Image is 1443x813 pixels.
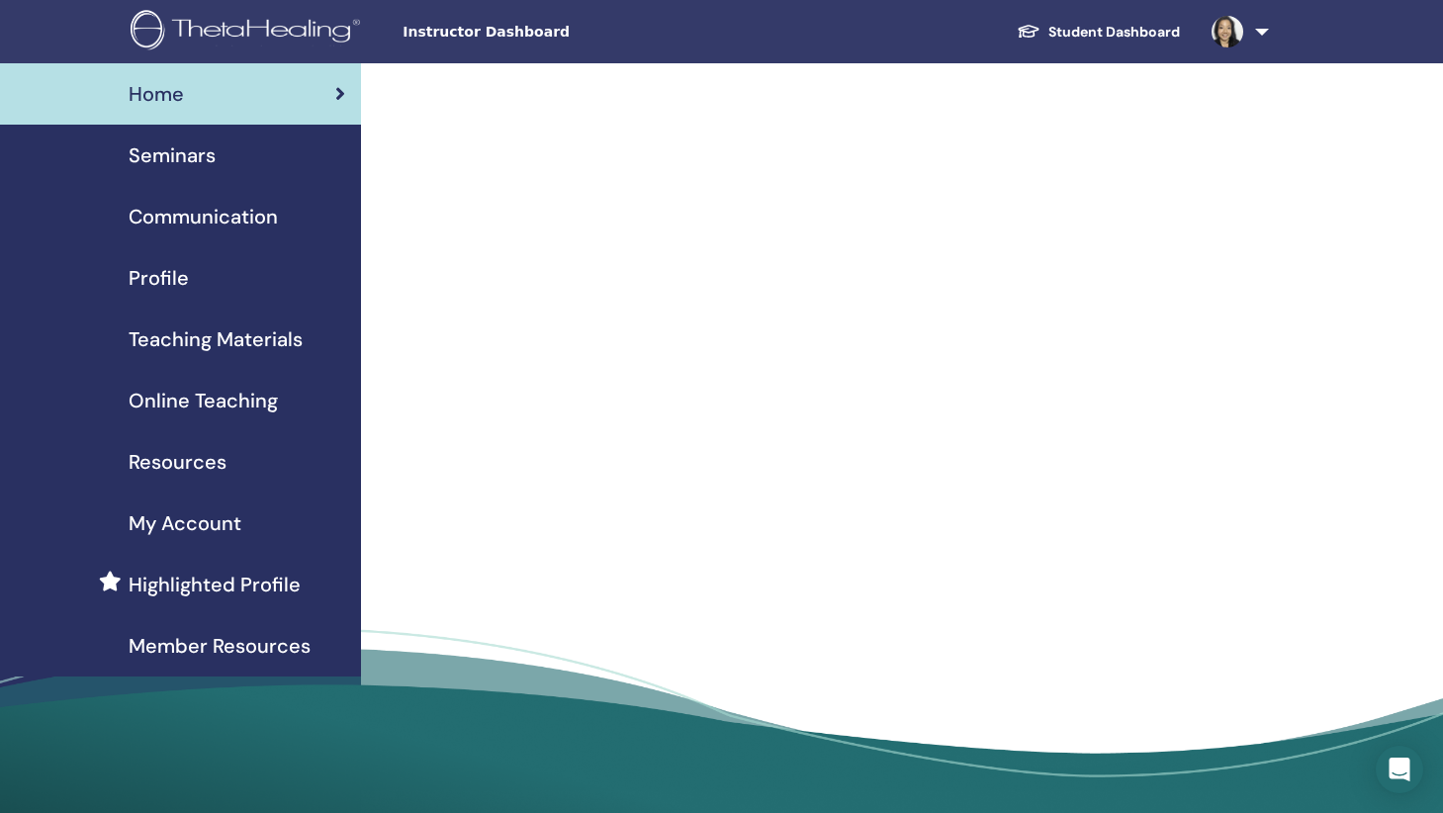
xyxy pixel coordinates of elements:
[403,22,699,43] span: Instructor Dashboard
[1001,14,1196,50] a: Student Dashboard
[1017,23,1040,40] img: graduation-cap-white.svg
[129,324,303,354] span: Teaching Materials
[129,263,189,293] span: Profile
[129,79,184,109] span: Home
[129,202,278,231] span: Communication
[129,631,311,661] span: Member Resources
[1212,16,1243,47] img: default.jpg
[129,140,216,170] span: Seminars
[1376,746,1423,793] div: Open Intercom Messenger
[129,570,301,599] span: Highlighted Profile
[129,386,278,415] span: Online Teaching
[129,508,241,538] span: My Account
[131,10,367,54] img: logo.png
[129,447,226,477] span: Resources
